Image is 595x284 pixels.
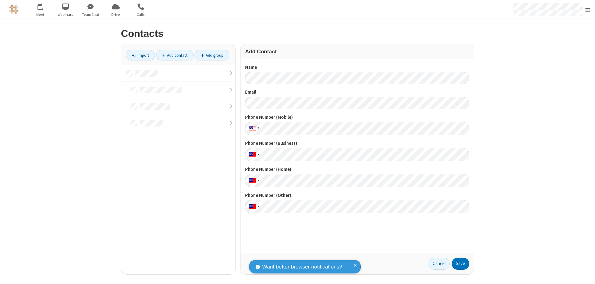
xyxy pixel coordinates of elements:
[245,49,469,55] h3: Add Contact
[245,140,469,147] label: Phone Number (Business)
[245,114,469,121] label: Phone Number (Mobile)
[156,50,194,60] a: Add contact
[195,50,229,60] a: Add group
[126,50,155,60] a: Import
[79,12,102,17] span: Team Chat
[245,174,261,187] div: United States: + 1
[9,5,19,14] img: QA Selenium DO NOT DELETE OR CHANGE
[129,12,152,17] span: Calls
[245,166,469,173] label: Phone Number (Home)
[104,12,127,17] span: Drive
[262,263,342,271] span: Want better browser notifications?
[452,258,469,270] button: Save
[121,28,474,39] h2: Contacts
[245,122,261,135] div: United States: + 1
[245,64,469,71] label: Name
[245,200,261,213] div: United States: + 1
[245,148,261,161] div: United States: + 1
[42,3,46,8] div: 9
[245,192,469,199] label: Phone Number (Other)
[29,12,52,17] span: Meet
[429,258,450,270] a: Cancel
[245,89,469,96] label: Email
[54,12,77,17] span: Webinars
